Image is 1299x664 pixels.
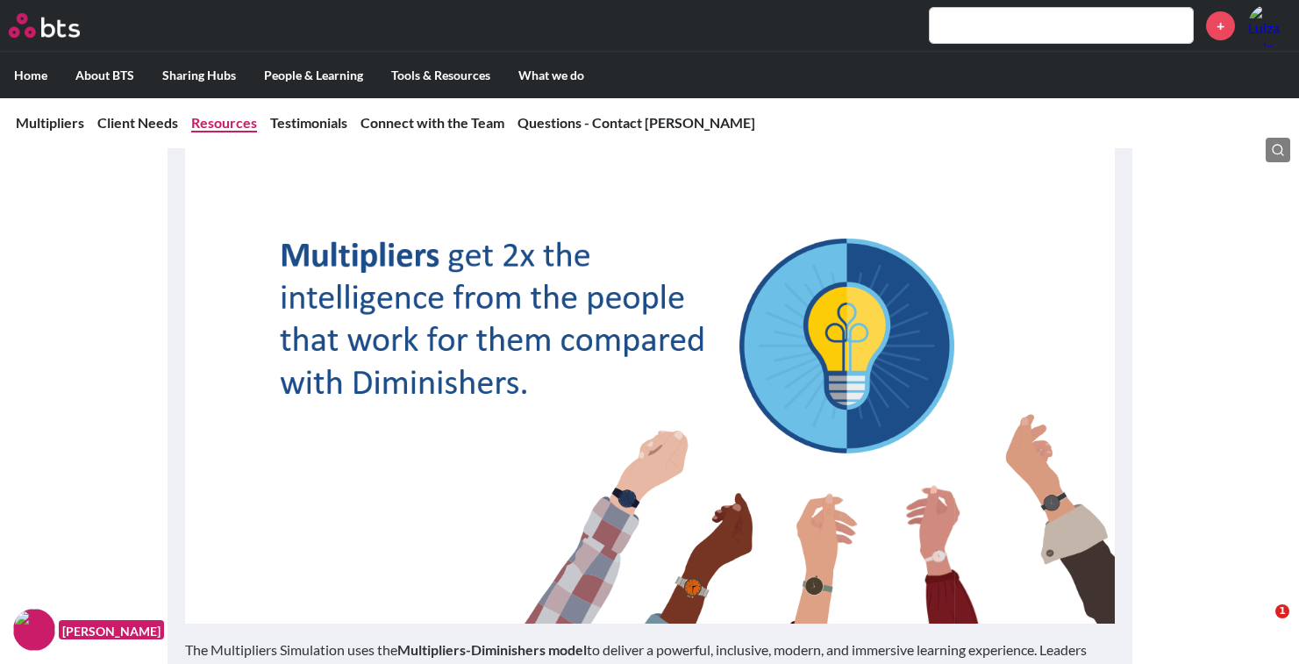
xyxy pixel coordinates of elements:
a: Multipliers [16,114,84,131]
label: About BTS [61,53,148,98]
img: F [13,609,55,651]
label: What we do [504,53,598,98]
a: Testimonials [270,114,347,131]
a: Resources [191,114,257,131]
label: Tools & Resources [377,53,504,98]
a: Client Needs [97,114,178,131]
a: Questions - Contact [PERSON_NAME] [517,114,755,131]
label: Sharing Hubs [148,53,250,98]
span: 1 [1275,604,1289,618]
iframe: Intercom live chat [1239,604,1281,646]
img: Luiza Falcao [1248,4,1290,46]
a: Profile [1248,4,1290,46]
label: People & Learning [250,53,377,98]
img: BTS Logo [9,13,80,38]
a: Go home [9,13,112,38]
figcaption: [PERSON_NAME] [59,620,164,640]
a: Connect with the Team [360,114,504,131]
strong: Multipliers-Diminishers model [397,641,587,658]
a: + [1206,11,1235,40]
